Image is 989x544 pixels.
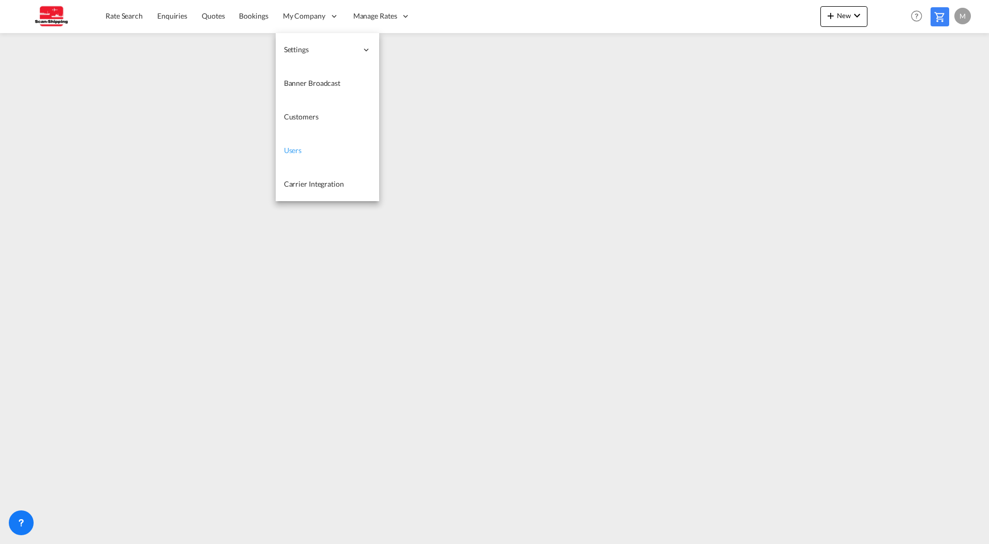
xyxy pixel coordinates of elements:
[276,168,379,201] a: Carrier Integration
[157,11,187,20] span: Enquiries
[284,179,344,188] span: Carrier Integration
[276,134,379,168] a: Users
[16,5,85,28] img: 123b615026f311ee80dabbd30bc9e10f.jpg
[908,7,925,25] span: Help
[284,79,340,87] span: Banner Broadcast
[276,67,379,100] a: Banner Broadcast
[954,8,971,24] div: M
[239,11,268,20] span: Bookings
[202,11,224,20] span: Quotes
[820,6,867,27] button: icon-plus 400-fgNewicon-chevron-down
[908,7,931,26] div: Help
[851,9,863,22] md-icon: icon-chevron-down
[353,11,397,21] span: Manage Rates
[284,44,357,55] span: Settings
[283,11,325,21] span: My Company
[276,33,379,67] div: Settings
[276,100,379,134] a: Customers
[284,146,302,155] span: Users
[825,9,837,22] md-icon: icon-plus 400-fg
[284,112,319,121] span: Customers
[825,11,863,20] span: New
[106,11,143,20] span: Rate Search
